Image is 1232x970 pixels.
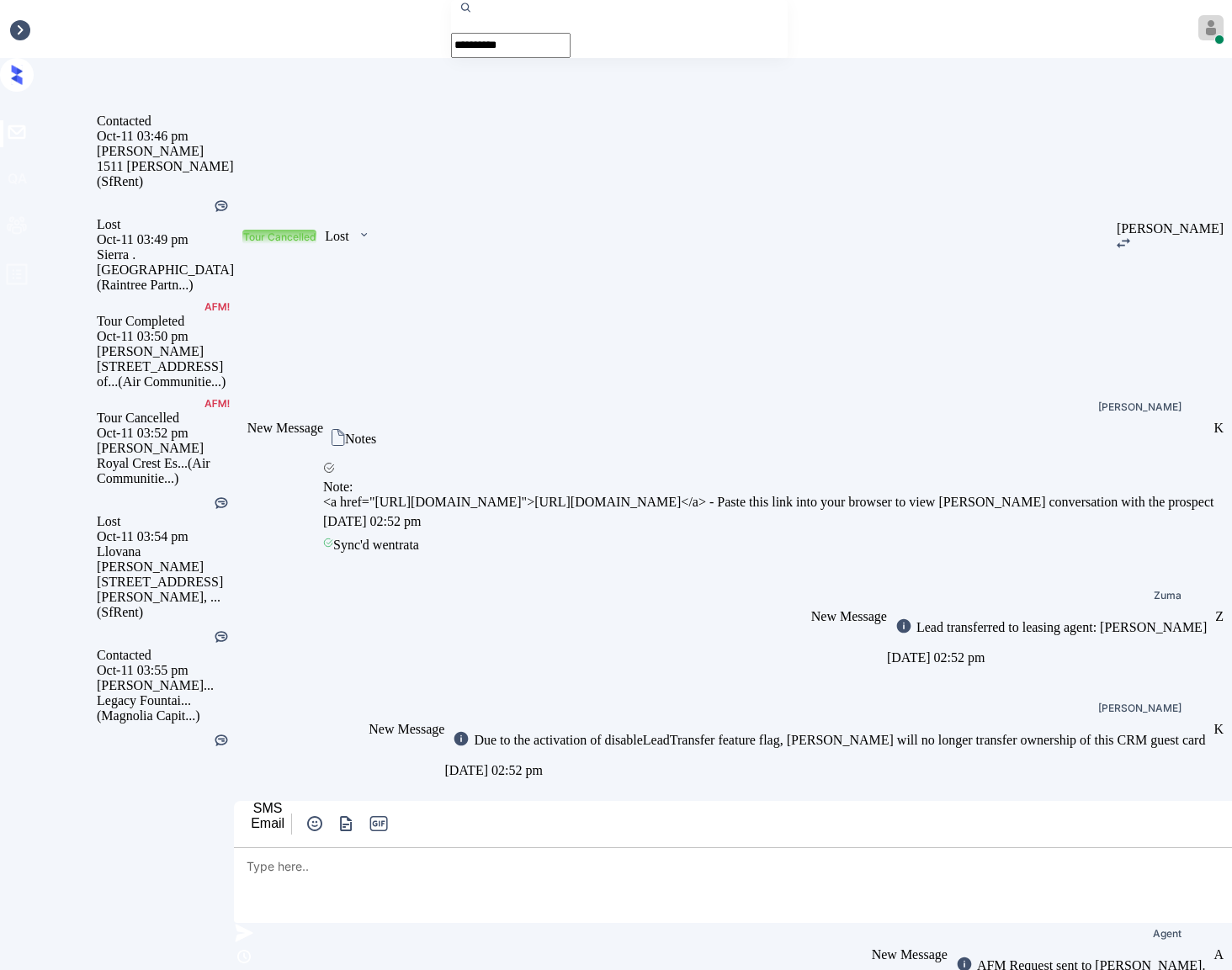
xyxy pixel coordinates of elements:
[323,495,1213,510] div: <a href="[URL][DOMAIN_NAME]">[URL][DOMAIN_NAME]</a> - Paste this link into your browser to view [...
[369,722,444,736] span: New Message
[97,159,234,189] div: 1511 [PERSON_NAME] (SfRent)
[97,232,234,247] div: Oct-11 03:49 pm
[97,247,234,262] div: Sierra .
[97,663,234,678] div: Oct-11 03:55 pm
[8,22,40,37] div: Inbox
[1098,402,1182,412] div: [PERSON_NAME]
[204,400,230,408] img: AFM not sent
[97,575,234,620] div: [STREET_ADDRESS][PERSON_NAME], ... (SfRent)
[97,359,234,390] div: [STREET_ADDRESS] of... (Air Communitie...)
[1215,609,1224,624] div: Z
[213,628,230,648] div: Kelsey was silent
[811,609,887,623] span: New Message
[204,398,230,411] div: AFM not sent
[97,314,234,329] div: Tour Completed
[97,678,234,693] div: [PERSON_NAME]...
[97,544,234,575] div: Llovana [PERSON_NAME]
[97,129,234,144] div: Oct-11 03:46 pm
[251,801,284,816] div: SMS
[247,421,323,435] span: New Message
[1213,722,1224,737] div: K
[97,693,234,724] div: Legacy Fountai... (Magnolia Capit...)
[204,301,230,314] div: AFM not sent
[1154,591,1182,601] div: Zuma
[470,733,1205,748] div: Due to the activation of disableLeadTransfer feature flag, [PERSON_NAME] will no longer transfer ...
[453,730,470,747] img: icon-zuma
[97,411,234,426] div: Tour Cancelled
[97,114,234,129] div: Contacted
[213,732,230,751] div: Kelsey was silent
[1213,421,1224,436] div: K
[97,329,234,344] div: Oct-11 03:50 pm
[97,456,234,486] div: Royal Crest Es... (Air Communitie...)
[213,495,230,512] img: Kelsey was silent
[97,441,234,456] div: [PERSON_NAME]
[213,198,230,217] div: Kelsey was silent
[97,426,234,441] div: Oct-11 03:52 pm
[305,814,325,834] img: icon-zuma
[358,227,370,242] img: icon-zuma
[1098,703,1182,713] div: [PERSON_NAME]
[97,514,234,529] div: Lost
[1198,15,1224,40] img: avatar
[251,816,284,831] div: Email
[213,628,230,645] img: Kelsey was silent
[97,217,234,232] div: Lost
[97,529,234,544] div: Oct-11 03:54 pm
[97,144,234,159] div: [PERSON_NAME]
[234,946,254,967] img: icon-zuma
[332,429,345,446] img: icon-zuma
[234,923,254,943] img: icon-zuma
[895,618,912,634] img: icon-zuma
[323,462,335,474] img: icon-zuma
[444,759,1213,782] div: [DATE] 02:52 pm
[336,814,357,834] img: icon-zuma
[213,732,230,749] img: Kelsey was silent
[97,344,234,359] div: [PERSON_NAME]
[243,231,316,243] div: Tour Cancelled
[345,432,376,447] div: Notes
[912,620,1207,635] div: Lead transferred to leasing agent: [PERSON_NAME]
[887,646,1215,670] div: [DATE] 02:52 pm
[213,198,230,215] img: Kelsey was silent
[1117,238,1130,248] img: icon-zuma
[213,495,230,514] div: Kelsey was silent
[323,480,1213,495] div: Note:
[97,648,234,663] div: Contacted
[5,262,29,292] span: profile
[325,229,348,244] div: Lost
[1117,221,1224,236] div: [PERSON_NAME]
[323,510,1213,533] div: [DATE] 02:52 pm
[97,262,234,293] div: [GEOGRAPHIC_DATA] (Raintree Partn...)
[323,533,1213,557] div: Sync'd w entrata
[204,303,230,311] img: AFM not sent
